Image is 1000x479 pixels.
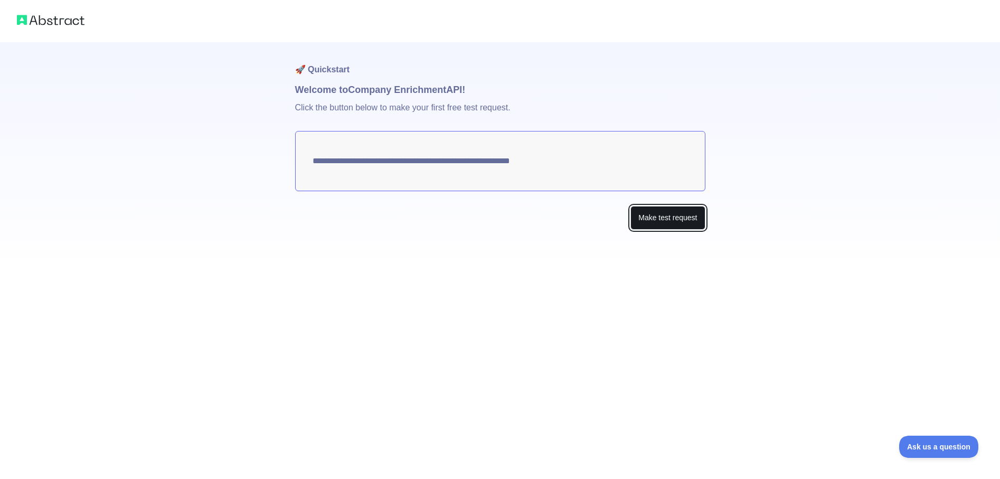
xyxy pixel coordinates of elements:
[630,206,705,230] button: Make test request
[295,82,705,97] h1: Welcome to Company Enrichment API!
[295,97,705,131] p: Click the button below to make your first free test request.
[17,13,84,27] img: Abstract logo
[295,42,705,82] h1: 🚀 Quickstart
[899,436,979,458] iframe: Toggle Customer Support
